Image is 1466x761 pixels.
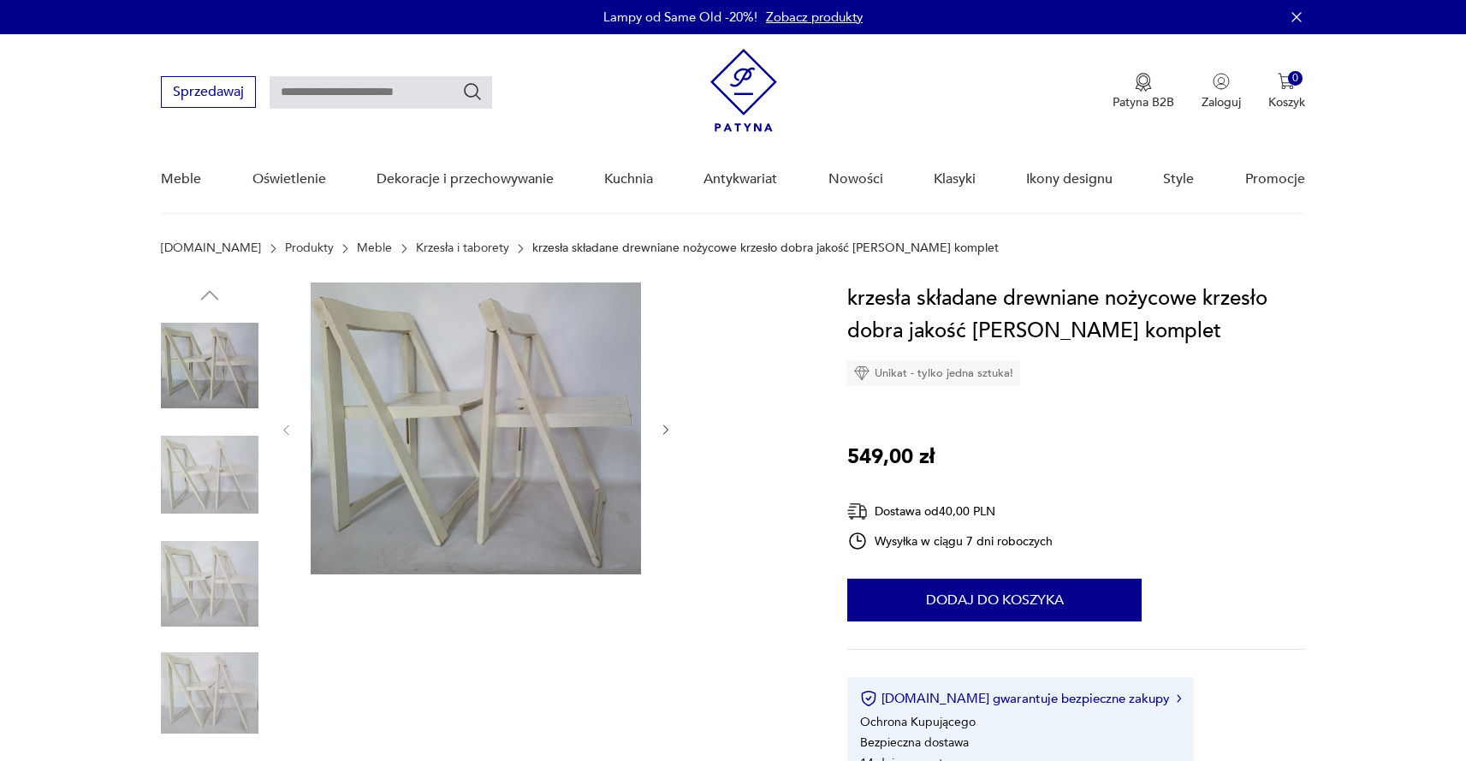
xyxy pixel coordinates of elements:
[604,146,653,212] a: Kuchnia
[161,241,261,255] a: [DOMAIN_NAME]
[161,645,258,742] img: Zdjęcie produktu krzesła składane drewniane nożycowe krzesło dobra jakość ALDO JACOBER komplet
[462,81,483,102] button: Szukaj
[1135,73,1152,92] img: Ikona medalu
[161,426,258,524] img: Zdjęcie produktu krzesła składane drewniane nożycowe krzesło dobra jakość ALDO JACOBER komplet
[252,146,326,212] a: Oświetlenie
[161,317,258,414] img: Zdjęcie produktu krzesła składane drewniane nożycowe krzesło dobra jakość ALDO JACOBER komplet
[860,690,1181,707] button: [DOMAIN_NAME] gwarantuje bezpieczne zakupy
[710,49,777,132] img: Patyna - sklep z meblami i dekoracjami vintage
[828,146,883,212] a: Nowości
[1026,146,1113,212] a: Ikony designu
[161,87,256,99] a: Sprzedawaj
[703,146,777,212] a: Antykwariat
[161,535,258,633] img: Zdjęcie produktu krzesła składane drewniane nożycowe krzesło dobra jakość ALDO JACOBER komplet
[1245,146,1305,212] a: Promocje
[847,360,1020,386] div: Unikat - tylko jedna sztuka!
[854,366,870,381] img: Ikona diamentu
[161,146,201,212] a: Meble
[934,146,976,212] a: Klasyki
[847,282,1304,348] h1: krzesła składane drewniane nożycowe krzesło dobra jakość [PERSON_NAME] komplet
[766,9,863,26] a: Zobacz produkty
[1268,94,1305,110] p: Koszyk
[377,146,554,212] a: Dekoracje i przechowywanie
[532,241,999,255] p: krzesła składane drewniane nożycowe krzesło dobra jakość [PERSON_NAME] komplet
[1163,146,1194,212] a: Style
[847,579,1142,621] button: Dodaj do koszyka
[285,241,334,255] a: Produkty
[1113,73,1174,110] a: Ikona medaluPatyna B2B
[847,531,1053,551] div: Wysyłka w ciągu 7 dni roboczych
[1288,71,1303,86] div: 0
[1213,73,1230,90] img: Ikonka użytkownika
[357,241,392,255] a: Meble
[161,76,256,108] button: Sprzedawaj
[1202,94,1241,110] p: Zaloguj
[1278,73,1295,90] img: Ikona koszyka
[1268,73,1305,110] button: 0Koszyk
[1202,73,1241,110] button: Zaloguj
[847,441,935,473] p: 549,00 zł
[860,714,976,730] li: Ochrona Kupującego
[1113,94,1174,110] p: Patyna B2B
[1177,694,1182,703] img: Ikona strzałki w prawo
[603,9,757,26] p: Lampy od Same Old -20%!
[847,501,1053,522] div: Dostawa od 40,00 PLN
[860,734,969,751] li: Bezpieczna dostawa
[847,501,868,522] img: Ikona dostawy
[860,690,877,707] img: Ikona certyfikatu
[1113,73,1174,110] button: Patyna B2B
[311,282,641,574] img: Zdjęcie produktu krzesła składane drewniane nożycowe krzesło dobra jakość ALDO JACOBER komplet
[416,241,509,255] a: Krzesła i taborety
